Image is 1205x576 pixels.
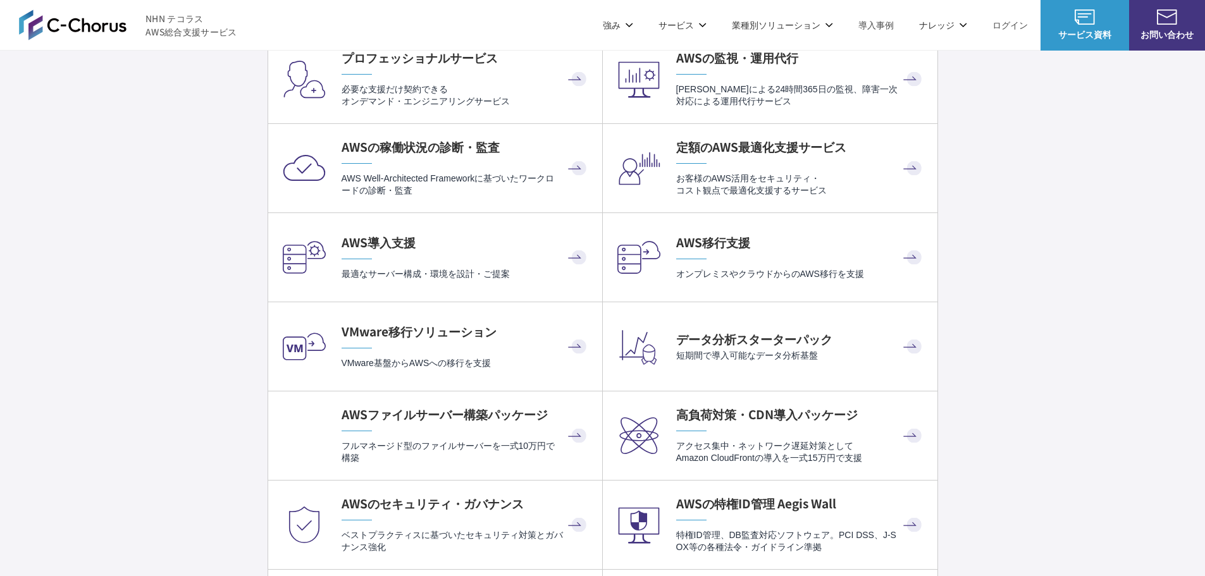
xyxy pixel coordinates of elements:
p: 最適なサーバー構成・環境を設計・ご提案 [342,268,590,280]
p: AWS Well-Architected Frameworkに基づいたワークロードの診断・監査 [342,173,590,197]
a: AWS総合支援サービス C-Chorus NHN テコラスAWS総合支援サービス [19,9,237,40]
h4: AWS導入支援 [342,234,590,251]
p: 強み [603,18,633,32]
a: プロフェッショナルサービス 必要な支援だけ契約できるオンデマンド・エンジニアリングサービス [268,35,602,123]
p: VMware基盤からAWSへの移行を支援 [342,357,590,369]
h4: 定額のAWS最適化支援サービス [676,138,925,156]
p: 必要な支援だけ契約できる オンデマンド・エンジニアリングサービス [342,83,590,108]
p: フルマネージド型のファイルサーバーを一式10万円で構築 [342,440,590,465]
a: AWSの監視・運用代行 [PERSON_NAME]による24時間365日の監視、障害一次対応による運用代行サービス [603,35,937,123]
p: ナレッジ [919,18,967,32]
a: AWSファイルサーバー構築パッケージ フルマネージド型のファイルサーバーを一式10万円で構築 [268,391,602,480]
p: アクセス集中・ネットワーク遅延対策として Amazon CloudFrontの導入を一式15万円で支援 [676,440,925,465]
h4: プロフェッショナルサービス [342,49,590,66]
span: NHN テコラス AWS総合支援サービス [145,12,237,39]
a: AWS移行支援 オンプレミスやクラウドからのAWS移行を支援 [603,213,937,302]
a: 定額のAWS最適化支援サービス お客様のAWS活用をセキュリティ・コスト観点で最適化支援するサービス [603,124,937,212]
h4: AWSの稼働状況の診断・監査 [342,138,590,156]
h4: データ分析スターターパック [676,331,925,348]
p: 業種別ソリューション [732,18,833,32]
h4: AWS移行支援 [676,234,925,251]
p: サービス [658,18,707,32]
img: お問い合わせ [1157,9,1177,25]
h4: AWSの監視・運用代行 [676,49,925,66]
span: お問い合わせ [1129,28,1205,41]
p: 短期間で導入可能なデータ分析基盤 [676,350,925,362]
a: AWSの稼働状況の診断・監査 AWS Well-Architected Frameworkに基づいたワークロードの診断・監査 [268,124,602,212]
a: AWS導入支援 最適なサーバー構成・環境を設計・ご提案 [268,213,602,302]
h4: AWSファイルサーバー構築パッケージ [342,406,590,423]
h4: AWSの特権ID管理 Aegis Wall [676,495,925,512]
a: データ分析スターターパック 短期間で導入可能なデータ分析基盤 [603,302,937,391]
h4: 高負荷対策・CDN導入パッケージ [676,406,925,423]
a: AWSのセキュリティ・ガバナンス ベストプラクティスに基づいたセキュリティ対策とガバナンス強化 [268,481,602,569]
p: [PERSON_NAME]による24時間365日の監視、障害一次対応による運用代行サービス [676,83,925,108]
p: 特権ID管理、DB監査対応ソフトウェア。PCI DSS、J-SOX等の各種法令・ガイドライン準拠 [676,529,925,554]
img: AWS総合支援サービス C-Chorus [19,9,127,40]
p: お客様のAWS活用をセキュリティ・ コスト観点で最適化支援するサービス [676,173,925,197]
p: オンプレミスやクラウドからのAWS移行を支援 [676,268,925,280]
span: サービス資料 [1041,28,1129,41]
a: 高負荷対策・CDN導入パッケージ アクセス集中・ネットワーク遅延対策としてAmazon CloudFrontの導入を一式15万円で支援 [603,391,937,480]
h4: AWSのセキュリティ・ガバナンス [342,495,590,512]
a: VMware移行ソリューション VMware基盤からAWSへの移行を支援 [268,302,602,391]
a: 導入事例 [858,18,894,32]
a: AWSの特権ID管理 Aegis Wall 特権ID管理、DB監査対応ソフトウェア。PCI DSS、J-SOX等の各種法令・ガイドライン準拠 [603,481,937,569]
h4: VMware移行ソリューション [342,323,590,340]
img: AWS総合支援サービス C-Chorus サービス資料 [1075,9,1095,25]
p: ベストプラクティスに基づいたセキュリティ対策とガバナンス強化 [342,529,590,554]
a: ログイン [992,18,1028,32]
